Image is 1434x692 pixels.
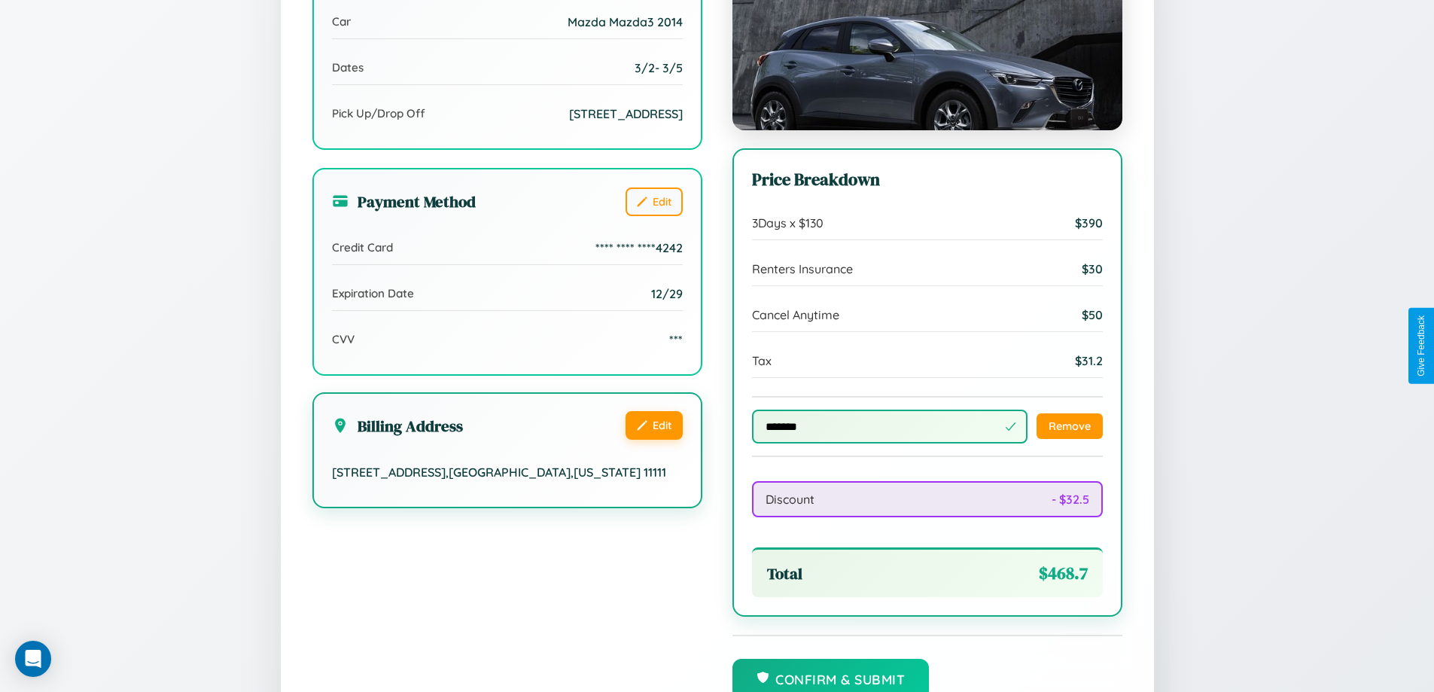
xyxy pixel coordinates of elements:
[752,353,772,368] span: Tax
[568,14,683,29] span: Mazda Mazda3 2014
[1037,413,1103,439] button: Remove
[332,191,476,212] h3: Payment Method
[752,168,1103,191] h3: Price Breakdown
[1082,307,1103,322] span: $ 50
[15,641,51,677] div: Open Intercom Messenger
[1416,316,1426,376] div: Give Feedback
[332,14,351,29] span: Car
[332,60,364,75] span: Dates
[766,492,814,507] span: Discount
[332,465,666,480] span: [STREET_ADDRESS] , [GEOGRAPHIC_DATA] , [US_STATE] 11111
[752,261,853,276] span: Renters Insurance
[332,415,463,437] h3: Billing Address
[332,332,355,346] span: CVV
[1052,492,1089,507] span: - $ 32.5
[626,411,683,440] button: Edit
[1082,261,1103,276] span: $ 30
[635,60,683,75] span: 3 / 2 - 3 / 5
[767,562,802,584] span: Total
[651,286,683,301] span: 12/29
[1075,215,1103,230] span: $ 390
[332,240,393,255] span: Credit Card
[1039,562,1088,585] span: $ 468.7
[626,187,683,216] button: Edit
[1075,353,1103,368] span: $ 31.2
[752,307,839,322] span: Cancel Anytime
[752,215,824,230] span: 3 Days x $ 130
[332,286,414,300] span: Expiration Date
[569,106,683,121] span: [STREET_ADDRESS]
[332,106,425,120] span: Pick Up/Drop Off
